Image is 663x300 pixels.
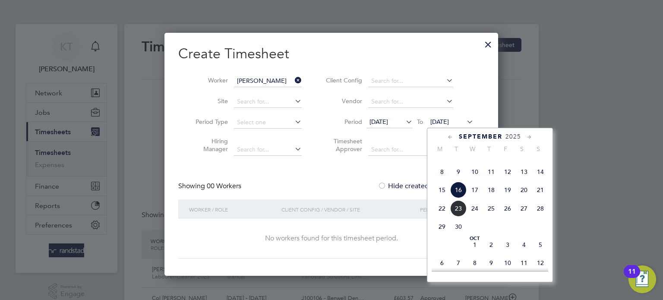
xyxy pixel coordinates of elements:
span: 9 [450,164,467,180]
span: 6 [434,255,450,271]
span: T [448,145,464,153]
input: Search for... [368,75,453,87]
span: September [459,133,502,140]
label: Hide created timesheets [378,182,465,190]
span: 22 [434,200,450,217]
div: No workers found for this timesheet period. [187,234,476,243]
input: Search for... [234,96,302,108]
input: Search for... [234,144,302,156]
input: Select one [234,117,302,129]
div: Showing [178,182,243,191]
span: 14 [532,164,549,180]
span: S [514,145,530,153]
span: 27 [516,200,532,217]
span: 7 [450,255,467,271]
span: M [432,145,448,153]
span: 13 [516,164,532,180]
span: 16 [450,182,467,198]
span: W [464,145,481,153]
span: [DATE] [369,118,388,126]
input: Search for... [234,75,302,87]
span: 26 [499,200,516,217]
span: 2025 [505,133,521,140]
span: 9 [483,255,499,271]
label: Site [189,97,228,105]
span: 23 [450,200,467,217]
span: T [481,145,497,153]
span: 19 [499,182,516,198]
span: 11 [516,255,532,271]
span: S [530,145,546,153]
h2: Create Timesheet [178,45,484,63]
span: 25 [483,200,499,217]
div: Client Config / Vendor / Site [279,199,418,219]
span: 30 [450,218,467,235]
input: Search for... [368,96,453,108]
span: 20 [516,182,532,198]
div: Period [418,199,476,219]
span: 5 [532,237,549,253]
label: Hiring Manager [189,137,228,153]
label: Vendor [323,97,362,105]
div: 11 [628,272,636,283]
span: 3 [499,237,516,253]
span: 00 Workers [207,182,241,190]
div: Worker / Role [187,199,279,219]
span: 24 [467,200,483,217]
span: [DATE] [430,118,449,126]
label: Period [323,118,362,126]
span: 12 [499,164,516,180]
label: Worker [189,76,228,84]
span: 8 [467,255,483,271]
span: 10 [467,164,483,180]
button: Open Resource Center, 11 new notifications [628,265,656,293]
span: F [497,145,514,153]
label: Timesheet Approver [323,137,362,153]
span: 11 [483,164,499,180]
span: 18 [483,182,499,198]
span: 12 [532,255,549,271]
span: 21 [532,182,549,198]
span: 17 [467,182,483,198]
span: 10 [499,255,516,271]
span: 2 [483,237,499,253]
input: Search for... [368,144,453,156]
span: Oct [467,237,483,241]
span: 29 [434,218,450,235]
label: Client Config [323,76,362,84]
span: To [414,116,426,127]
span: 8 [434,164,450,180]
span: 15 [434,182,450,198]
span: 1 [467,237,483,253]
label: Period Type [189,118,228,126]
span: 4 [516,237,532,253]
span: 28 [532,200,549,217]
